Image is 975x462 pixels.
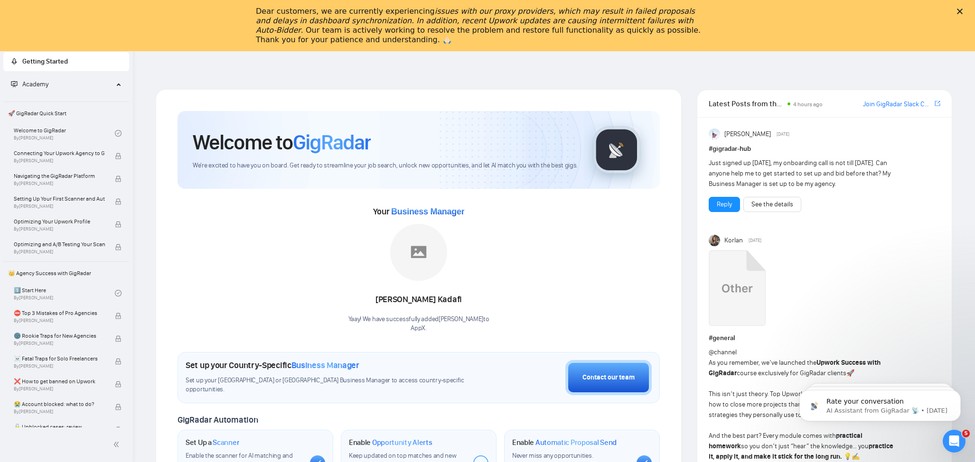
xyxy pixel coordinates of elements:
button: Contact our team [565,360,652,395]
span: [DATE] [777,130,789,139]
h1: # general [709,333,940,343]
div: Just signed up [DATE], my onboarding call is not till [DATE]. Can anyone help me to get started t... [709,158,894,189]
div: Yaay! We have successfully added [PERSON_NAME] to [348,315,489,333]
a: 1️⃣ Start HereBy[PERSON_NAME] [14,283,115,304]
span: Academy [22,80,48,88]
span: fund-projection-screen [11,81,18,87]
h1: Welcome to [193,129,371,155]
span: lock [115,313,122,319]
span: lock [115,426,122,433]
span: Scanner [213,438,239,447]
span: Your [373,206,465,217]
a: See the details [751,199,793,210]
span: check-circle [115,290,122,296]
span: ☠️ Fatal Traps for Solo Freelancers [14,354,105,363]
span: Connecting Your Upwork Agency to GigRadar [14,148,105,158]
span: By [PERSON_NAME] [14,318,105,323]
span: Optimizing Your Upwork Profile [14,217,105,226]
span: Business Manager [291,360,359,370]
span: Never miss any opportunities. [512,452,593,460]
span: 🌚 Rookie Traps for New Agencies [14,331,105,341]
span: ⛔ Top 3 Mistakes of Pro Agencies [14,308,105,318]
span: Korlan [724,235,743,246]
span: By [PERSON_NAME] [14,203,105,209]
span: By [PERSON_NAME] [14,158,105,164]
span: lock [115,176,122,182]
span: Business Manager [391,207,464,216]
button: Reply [709,197,740,212]
img: Anisuzzaman Khan [709,129,720,140]
img: Korlan [709,235,720,246]
h1: Set Up a [186,438,239,447]
span: Getting Started [22,57,68,65]
span: export [935,100,940,107]
span: Setting Up Your First Scanner and Auto-Bidder [14,194,105,203]
a: Reply [717,199,732,210]
a: export [935,99,940,108]
span: By [PERSON_NAME] [14,181,105,186]
span: 🚀 [846,369,854,377]
span: [PERSON_NAME] [724,129,771,139]
h1: Enable [512,438,617,447]
span: By [PERSON_NAME] [14,409,105,415]
span: 😭 Account blocked: what to do? [14,399,105,409]
iframe: Intercom notifications message [785,370,975,436]
img: gigradar-logo.png [593,126,640,174]
div: Dear customers, we are currently experiencing . Our team is actively working to resolve the probl... [256,7,704,45]
span: ✍️ [852,453,860,461]
span: Automatic Proposal Send [535,438,617,447]
span: Latest Posts from the GigRadar Community [709,98,785,110]
span: lock [115,198,122,205]
span: By [PERSON_NAME] [14,363,105,369]
div: Contact our team [582,372,635,383]
h1: # gigradar-hub [709,144,940,154]
a: Upwork Success with GigRadar.mp4 [709,250,766,329]
span: 🚀 GigRadar Quick Start [4,104,128,123]
span: GigRadar [293,129,371,155]
span: GigRadar Automation [178,415,258,425]
span: 5 [962,430,970,437]
span: lock [115,221,122,228]
span: @channel [709,348,737,356]
h1: Enable [349,438,432,447]
div: Close [957,9,966,14]
span: double-left [113,440,122,449]
span: lock [115,358,122,365]
span: lock [115,404,122,410]
span: lock [115,153,122,159]
span: ❌ How to get banned on Upwork [14,377,105,386]
a: Join GigRadar Slack Community [863,99,933,110]
span: Navigating the GigRadar Platform [14,171,105,181]
span: lock [115,381,122,388]
span: We're excited to have you on board. Get ready to streamline your job search, unlock new opportuni... [193,161,578,170]
span: lock [115,244,122,250]
span: By [PERSON_NAME] [14,386,105,392]
span: 💡 [844,453,852,461]
span: 4 hours ago [793,101,823,108]
span: lock [115,335,122,342]
a: Welcome to GigRadarBy[PERSON_NAME] [14,123,115,144]
span: 👑 Agency Success with GigRadar [4,264,128,283]
p: AppX . [348,324,489,333]
li: Getting Started [3,52,129,71]
span: Opportunity Alerts [372,438,432,447]
button: See the details [743,197,801,212]
span: Set up your [GEOGRAPHIC_DATA] or [GEOGRAPHIC_DATA] Business Manager to access country-specific op... [186,376,465,394]
div: [PERSON_NAME] Kadafi [348,292,489,308]
span: [DATE] [749,236,761,245]
span: By [PERSON_NAME] [14,226,105,232]
i: issues with our proxy providers, which may result in failed proposals and delays in dashboard syn... [256,7,695,35]
span: rocket [11,58,18,65]
h1: Set up your Country-Specific [186,360,359,370]
span: Academy [11,80,48,88]
span: By [PERSON_NAME] [14,249,105,255]
iframe: Intercom live chat [943,430,966,453]
img: placeholder.png [390,224,447,281]
span: 🔓 Unblocked cases: review [14,422,105,432]
span: check-circle [115,130,122,137]
span: By [PERSON_NAME] [14,341,105,346]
